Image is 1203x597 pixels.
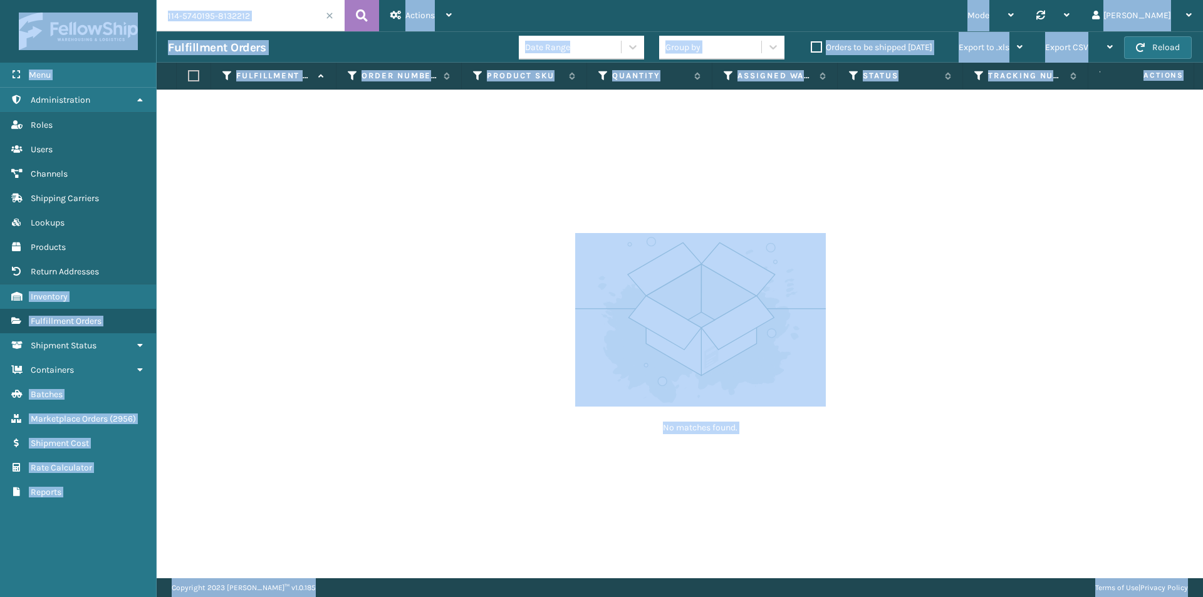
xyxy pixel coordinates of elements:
[31,266,99,277] span: Return Addresses
[236,70,312,81] label: Fulfillment Order Id
[525,41,622,54] div: Date Range
[1140,583,1188,592] a: Privacy Policy
[31,340,96,351] span: Shipment Status
[31,217,65,228] span: Lookups
[612,70,688,81] label: Quantity
[29,70,51,80] span: Menu
[1095,583,1138,592] a: Terms of Use
[168,40,266,55] h3: Fulfillment Orders
[31,487,61,497] span: Reports
[1095,578,1188,597] div: |
[31,120,53,130] span: Roles
[31,438,89,449] span: Shipment Cost
[1104,65,1191,86] span: Actions
[31,95,90,105] span: Administration
[1045,42,1088,53] span: Export CSV
[665,41,700,54] div: Group by
[172,578,316,597] p: Copyright 2023 [PERSON_NAME]™ v 1.0.185
[1124,36,1192,59] button: Reload
[863,70,939,81] label: Status
[31,316,102,326] span: Fulfillment Orders
[362,70,437,81] label: Order Number
[31,462,92,473] span: Rate Calculator
[31,291,68,302] span: Inventory
[737,70,813,81] label: Assigned Warehouse
[959,42,1009,53] span: Export to .xls
[405,10,435,21] span: Actions
[31,365,74,375] span: Containers
[31,144,53,155] span: Users
[31,193,99,204] span: Shipping Carriers
[31,242,66,252] span: Products
[31,169,68,179] span: Channels
[811,42,932,53] label: Orders to be shipped [DATE]
[110,413,136,424] span: ( 2956 )
[19,13,138,50] img: logo
[967,10,989,21] span: Mode
[31,413,108,424] span: Marketplace Orders
[988,70,1064,81] label: Tracking Number
[31,389,63,400] span: Batches
[487,70,563,81] label: Product SKU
